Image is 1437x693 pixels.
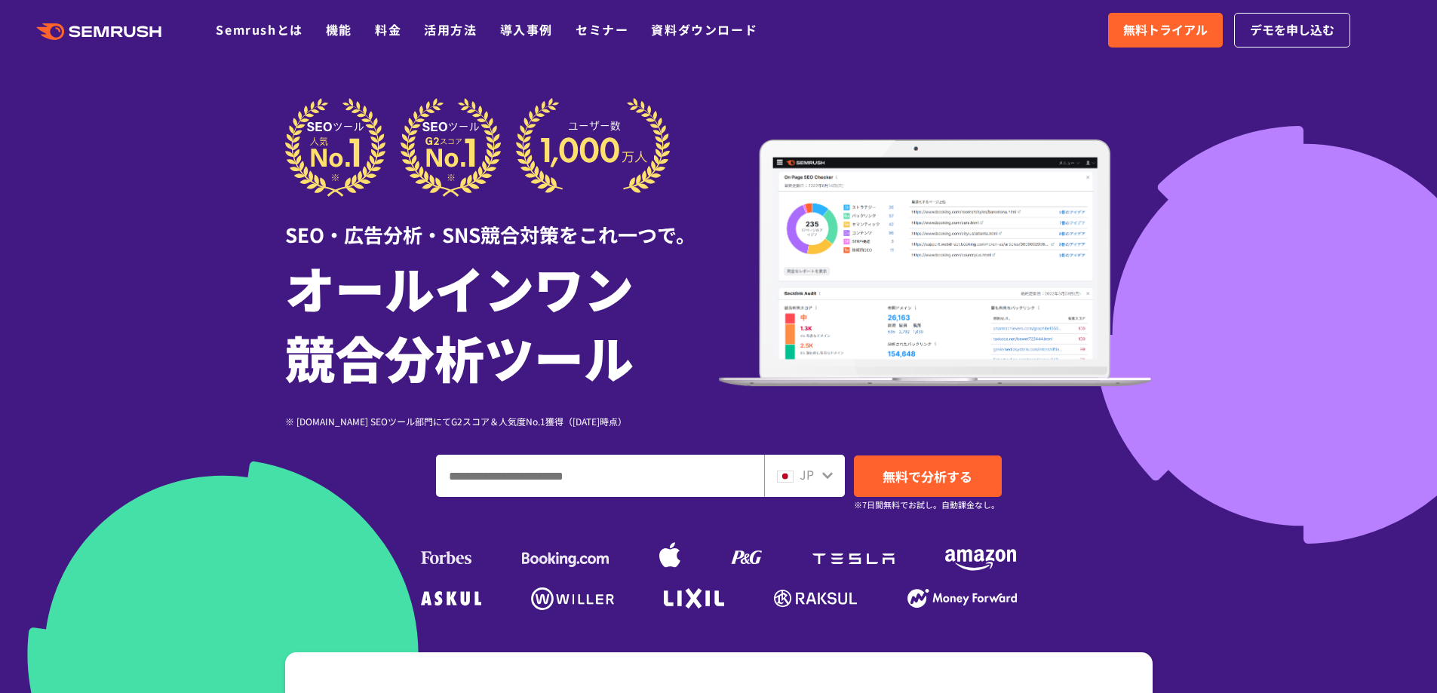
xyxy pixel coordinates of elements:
a: デモを申し込む [1234,13,1350,48]
span: JP [800,465,814,483]
a: 導入事例 [500,20,553,38]
a: Semrushとは [216,20,302,38]
a: 機能 [326,20,352,38]
small: ※7日間無料でお試し。自動課金なし。 [854,498,999,512]
div: SEO・広告分析・SNS競合対策をこれ一つで。 [285,197,719,249]
a: 活用方法 [424,20,477,38]
a: 無料で分析する [854,455,1002,497]
div: ※ [DOMAIN_NAME] SEOツール部門にてG2スコア＆人気度No.1獲得（[DATE]時点） [285,414,719,428]
a: 無料トライアル [1108,13,1223,48]
a: セミナー [576,20,628,38]
a: 資料ダウンロード [651,20,757,38]
h1: オールインワン 競合分析ツール [285,253,719,391]
span: 無料で分析する [883,467,972,486]
a: 料金 [375,20,401,38]
span: 無料トライアル [1123,20,1208,40]
input: ドメイン、キーワードまたはURLを入力してください [437,455,763,496]
span: デモを申し込む [1250,20,1334,40]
